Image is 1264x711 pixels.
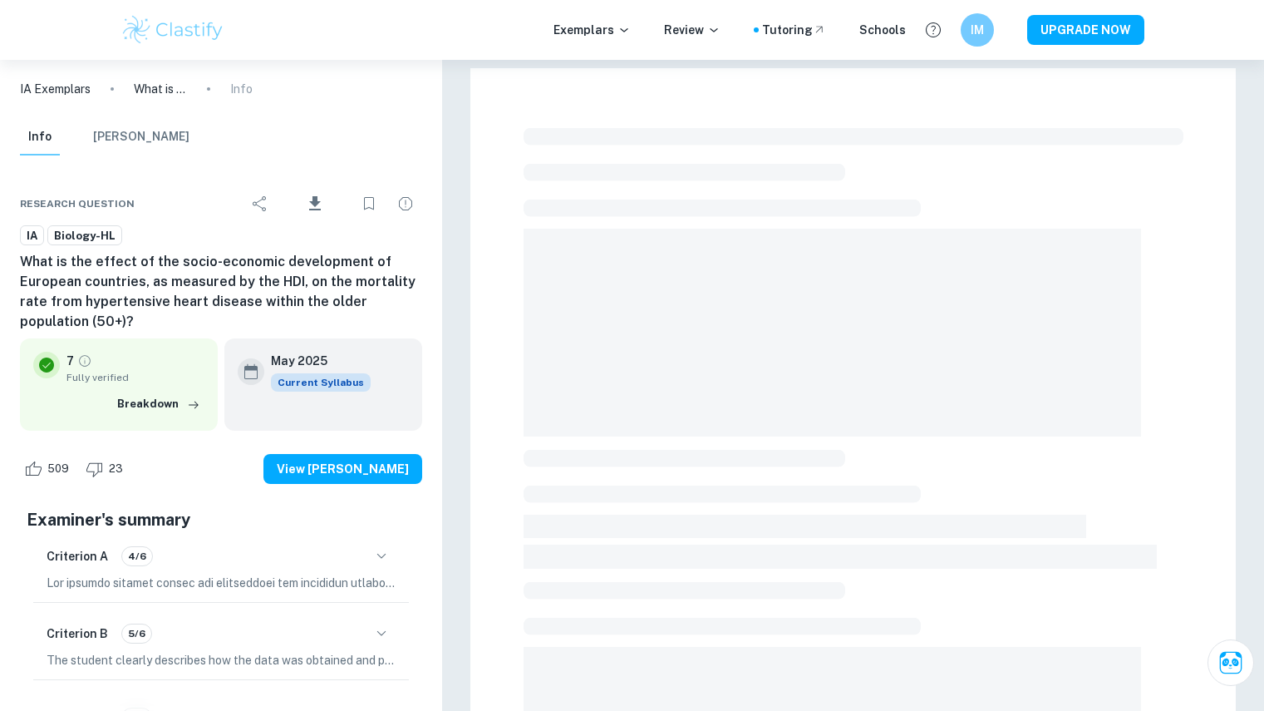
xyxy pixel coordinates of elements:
p: 7 [66,352,74,370]
h6: May 2025 [271,352,357,370]
button: IM [961,13,994,47]
div: Share [243,187,277,220]
button: Info [20,119,60,156]
p: The student clearly describes how the data was obtained and processed, facilitating an easy under... [47,651,396,669]
span: 23 [100,461,132,477]
h6: Criterion B [47,625,108,643]
div: Dislike [81,456,132,482]
p: Lor ipsumdo sitamet consec adi elitseddoei tem incididun utlaboree do mag aliquaen adminimv, quis... [47,574,396,592]
span: IA [21,228,43,244]
button: [PERSON_NAME] [93,119,189,156]
a: Schools [859,21,906,39]
div: Report issue [389,187,422,220]
h6: What is the effect of the socio-economic development of European countries, as measured by the HD... [20,252,422,332]
span: Biology-HL [48,228,121,244]
button: Ask Clai [1207,639,1254,686]
a: IA [20,225,44,246]
p: Exemplars [553,21,631,39]
a: IA Exemplars [20,80,91,98]
h6: IM [967,21,986,39]
button: Breakdown [113,392,204,417]
button: UPGRADE NOW [1027,15,1144,45]
a: Grade fully verified [77,353,92,368]
span: Research question [20,196,135,211]
span: 4/6 [122,549,152,564]
h6: Criterion A [47,547,108,565]
span: Current Syllabus [271,373,371,392]
span: Fully verified [66,370,204,385]
button: View [PERSON_NAME] [263,454,422,484]
p: Info [230,80,253,98]
div: Like [20,456,78,482]
div: This exemplar is based on the current syllabus. Feel free to refer to it for inspiration/ideas wh... [271,373,371,392]
img: Clastify logo [120,13,226,47]
div: Bookmark [352,187,386,220]
span: 5/6 [122,626,151,641]
a: Biology-HL [47,225,122,246]
button: Help and Feedback [919,16,947,44]
div: Download [280,182,349,225]
p: Review [664,21,721,39]
span: 509 [38,461,78,477]
p: What is the effect of the socio-economic development of European countries, as measured by the HD... [134,80,187,98]
h5: Examiner's summary [27,507,416,532]
a: Tutoring [762,21,826,39]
